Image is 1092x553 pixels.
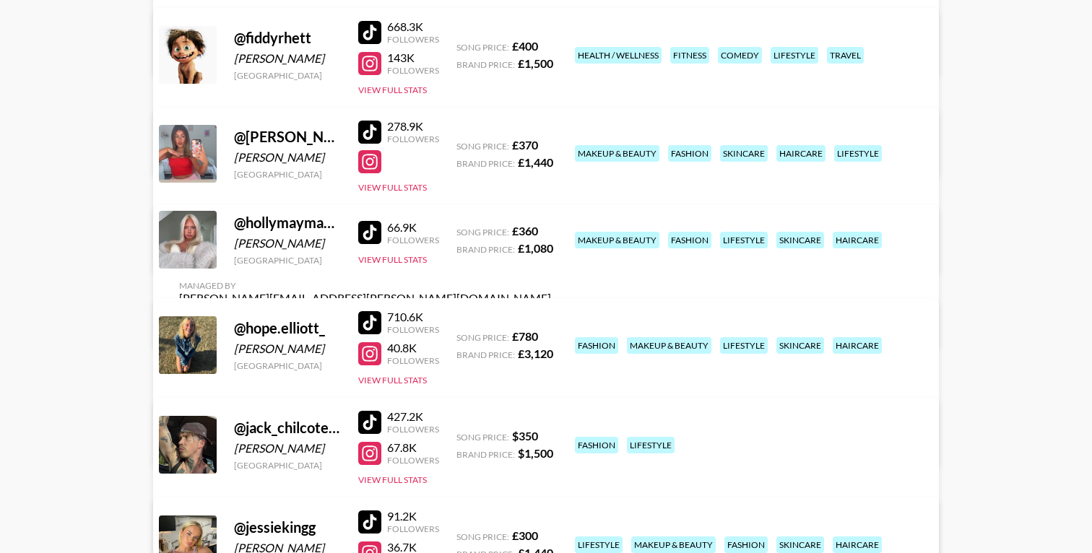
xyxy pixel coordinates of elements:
[771,47,818,64] div: lifestyle
[358,84,427,95] button: View Full Stats
[234,214,341,232] div: @ hollymaymaning
[670,47,709,64] div: fitness
[827,47,864,64] div: travel
[631,536,716,553] div: makeup & beauty
[234,150,341,165] div: [PERSON_NAME]
[512,329,538,343] strong: £ 780
[456,227,509,238] span: Song Price:
[234,255,341,266] div: [GEOGRAPHIC_DATA]
[518,347,553,360] strong: £ 3,120
[234,518,341,536] div: @ jessiekingg
[387,51,439,65] div: 143K
[358,375,427,386] button: View Full Stats
[387,440,439,455] div: 67.8K
[776,337,824,354] div: skincare
[456,244,515,255] span: Brand Price:
[627,437,675,453] div: lifestyle
[358,474,427,485] button: View Full Stats
[518,56,553,70] strong: £ 1,500
[627,337,711,354] div: makeup & beauty
[387,19,439,34] div: 668.3K
[179,280,551,291] div: Managed By
[387,119,439,134] div: 278.9K
[720,145,768,162] div: skincare
[234,419,341,437] div: @ jack_chilcote26
[518,446,553,460] strong: $ 1,500
[387,65,439,76] div: Followers
[179,291,551,305] div: [PERSON_NAME][EMAIL_ADDRESS][PERSON_NAME][DOMAIN_NAME]
[456,332,509,343] span: Song Price:
[234,51,341,66] div: [PERSON_NAME]
[234,341,341,356] div: [PERSON_NAME]
[718,47,762,64] div: comedy
[387,509,439,523] div: 91.2K
[720,232,768,248] div: lifestyle
[834,145,882,162] div: lifestyle
[234,70,341,81] div: [GEOGRAPHIC_DATA]
[234,460,341,471] div: [GEOGRAPHIC_DATA]
[387,134,439,144] div: Followers
[456,59,515,70] span: Brand Price:
[456,349,515,360] span: Brand Price:
[456,531,509,542] span: Song Price:
[776,536,824,553] div: skincare
[575,536,623,553] div: lifestyle
[387,355,439,366] div: Followers
[776,145,825,162] div: haircare
[575,337,618,354] div: fashion
[575,145,659,162] div: makeup & beauty
[668,232,711,248] div: fashion
[833,536,882,553] div: haircare
[456,141,509,152] span: Song Price:
[234,128,341,146] div: @ [PERSON_NAME]
[387,424,439,435] div: Followers
[387,523,439,534] div: Followers
[575,437,618,453] div: fashion
[456,158,515,169] span: Brand Price:
[668,145,711,162] div: fashion
[387,409,439,424] div: 427.2K
[512,224,538,238] strong: £ 360
[720,337,768,354] div: lifestyle
[724,536,768,553] div: fashion
[833,337,882,354] div: haircare
[234,360,341,371] div: [GEOGRAPHIC_DATA]
[833,232,882,248] div: haircare
[456,432,509,443] span: Song Price:
[387,220,439,235] div: 66.9K
[387,34,439,45] div: Followers
[518,241,553,255] strong: £ 1,080
[387,341,439,355] div: 40.8K
[358,182,427,193] button: View Full Stats
[518,155,553,169] strong: £ 1,440
[575,232,659,248] div: makeup & beauty
[234,29,341,47] div: @ fiddyrhett
[456,42,509,53] span: Song Price:
[234,441,341,456] div: [PERSON_NAME]
[387,324,439,335] div: Followers
[512,39,538,53] strong: £ 400
[234,236,341,251] div: [PERSON_NAME]
[234,319,341,337] div: @ hope.elliott_
[387,235,439,245] div: Followers
[456,449,515,460] span: Brand Price:
[512,528,538,542] strong: £ 300
[358,254,427,265] button: View Full Stats
[387,455,439,466] div: Followers
[512,138,538,152] strong: £ 370
[575,47,662,64] div: health / wellness
[512,429,538,443] strong: $ 350
[776,232,824,248] div: skincare
[234,169,341,180] div: [GEOGRAPHIC_DATA]
[387,310,439,324] div: 710.6K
